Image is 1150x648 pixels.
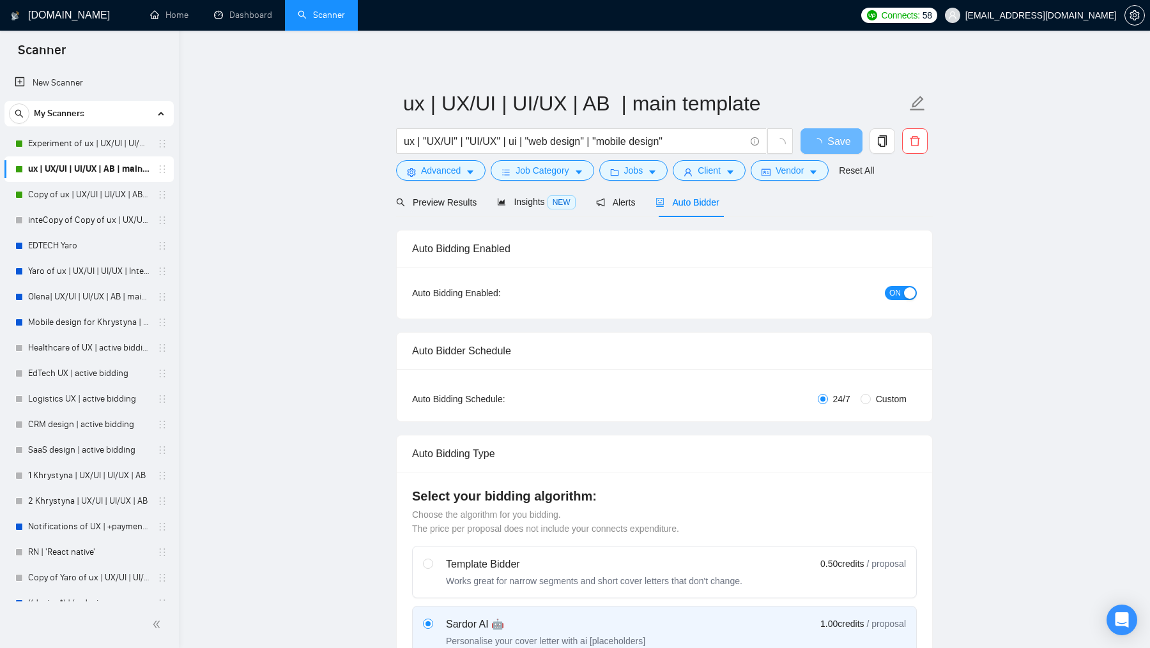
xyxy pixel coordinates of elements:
h4: Select your bidding algorithm: [412,487,917,505]
span: holder [157,190,167,200]
span: holder [157,445,167,455]
span: Job Category [516,163,569,177]
span: double-left [152,618,165,631]
span: 24/7 [828,392,855,406]
a: Olena| UX/UI | UI/UX | AB | main template [28,284,149,310]
span: area-chart [497,197,506,206]
span: setting [407,167,416,177]
button: setting [1124,5,1145,26]
a: 1 Khrystyna | UX/UI | UI/UX | AB [28,463,149,488]
span: bars [502,167,510,177]
div: Open Intercom Messenger [1107,605,1137,635]
span: Custom [871,392,912,406]
span: holder [157,471,167,481]
div: Auto Bidding Type [412,435,917,472]
span: copy [870,135,894,147]
span: user [684,167,693,177]
a: Mobile design for Khrystyna | AB [28,310,149,335]
a: 2 Khrystyna | UX/UI | UI/UX | AB [28,488,149,514]
span: holder [157,368,167,379]
span: caret-down [809,167,818,177]
div: Sardor AI 🤖 [446,617,645,632]
button: folderJobscaret-down [599,160,668,181]
button: userClientcaret-down [673,160,746,181]
span: Scanner [8,41,76,68]
span: holder [157,292,167,302]
span: caret-down [648,167,657,177]
span: info-circle [751,137,759,146]
span: holder [157,573,167,583]
span: folder [610,167,619,177]
span: holder [157,241,167,251]
span: Auto Bidder [655,197,719,207]
a: setting [1124,10,1145,20]
a: Experiment of ux | UX/UI | UI/UX | AB | main template [28,131,149,156]
span: Preview Results [396,197,477,207]
a: Healthcare of UX | active bidding [28,335,149,361]
li: My Scanners [4,101,174,616]
button: delete [902,128,928,154]
span: holder [157,394,167,404]
button: search [9,103,29,124]
a: RN | 'React native' [28,539,149,565]
button: Save [801,128,862,154]
a: Logistics UX | active bidding [28,386,149,412]
span: search [396,198,405,207]
span: Advanced [421,163,461,177]
span: robot [655,198,664,207]
span: loading [812,138,827,148]
img: logo [11,6,20,26]
span: holder [157,317,167,328]
a: Notifications of UX | +payment unverified | AN [28,514,149,539]
div: Auto Bidding Schedule: [412,392,580,406]
span: Alerts [596,197,636,207]
div: Personalise your cover letter with ai [placeholders] [446,635,645,647]
span: holder [157,215,167,225]
span: idcard [762,167,770,177]
span: search [10,109,29,118]
span: caret-down [726,167,735,177]
span: Save [827,133,850,149]
span: delete [903,135,927,147]
span: user [948,11,957,20]
span: 1.00 credits [820,617,864,631]
a: CRM design | active bidding [28,412,149,437]
span: holder [157,139,167,149]
a: EDTECH Yaro [28,233,149,259]
span: Connects: [881,8,919,22]
a: dashboardDashboard [214,10,272,20]
div: Auto Bidding Enabled [412,230,917,267]
span: / proposal [867,557,906,570]
span: holder [157,419,167,430]
span: caret-down [466,167,475,177]
span: setting [1125,10,1144,20]
div: Template Bidder [446,557,742,572]
button: idcardVendorcaret-down [751,160,829,181]
span: loading [774,138,786,149]
span: caret-down [574,167,583,177]
span: / proposal [867,617,906,630]
span: NEW [548,195,576,209]
a: searchScanner [298,10,345,20]
a: homeHome [150,10,188,20]
div: Auto Bidder Schedule [412,333,917,369]
a: EdTech UX | active bidding [28,361,149,386]
a: ux | UX/UI | UI/UX | AB | main template [28,156,149,182]
a: SaaS design | active bidding [28,437,149,463]
span: holder [157,496,167,506]
span: My Scanners [34,101,84,126]
span: holder [157,547,167,557]
input: Search Freelance Jobs... [404,133,745,149]
span: 0.50 credits [820,557,864,571]
a: inteCopy of Copy of ux | UX/UI | UI/UX | AB | main template [28,207,149,233]
div: Works great for narrow segments and short cover letters that don't change. [446,575,742,587]
img: upwork-logo.png [867,10,877,20]
span: ON [889,286,901,300]
span: Choose the algorithm for you bidding. The price per proposal does not include your connects expen... [412,509,679,534]
span: Client [698,163,721,177]
span: holder [157,522,167,532]
a: ((design*) | (redesi [28,591,149,616]
span: holder [157,598,167,608]
span: holder [157,343,167,353]
a: Copy of ux | UX/UI | UI/UX | AB | main template [28,182,149,207]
